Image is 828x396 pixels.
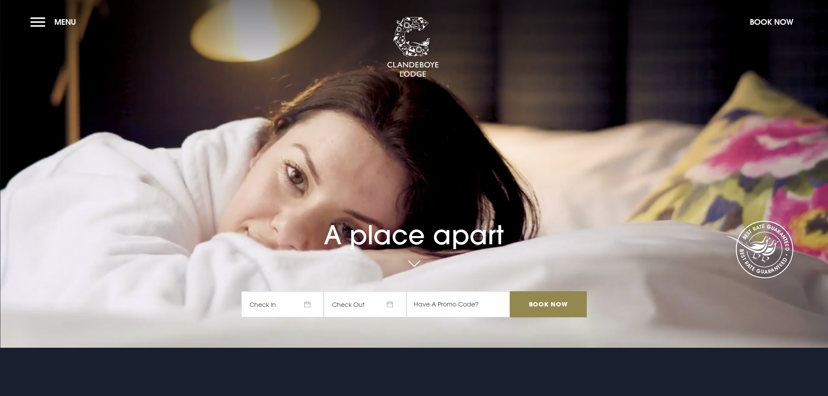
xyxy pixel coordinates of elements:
span: Check In [241,291,324,317]
span: Menu [54,17,76,27]
img: Clandeboye Lodge [387,17,439,78]
button: Menu [30,13,80,31]
button: Book Now [745,13,798,31]
input: Have A Promo Code? [406,291,510,317]
input: Book Now [510,291,586,317]
h1: A place apart [241,195,586,250]
span: Check Out [324,291,406,317]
